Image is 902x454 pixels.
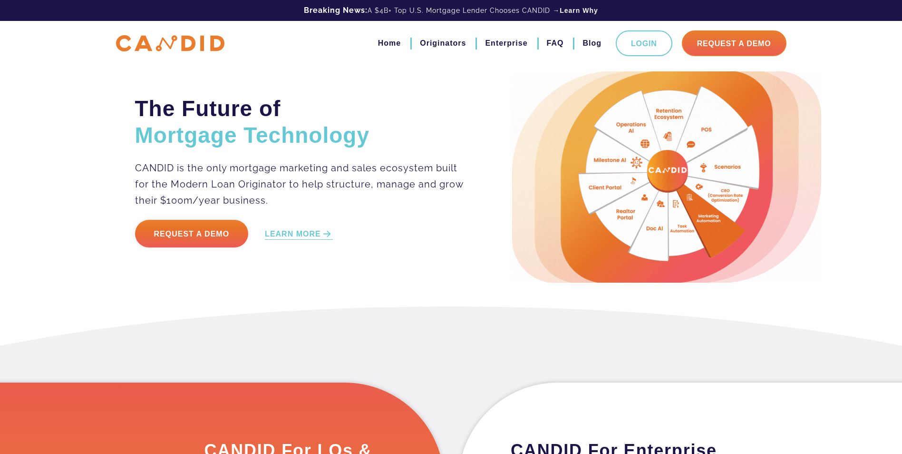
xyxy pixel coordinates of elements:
[135,95,465,148] h2: The Future of
[135,123,370,148] span: Mortgage Technology
[560,6,598,15] a: Learn Why
[378,35,401,51] a: Home
[547,35,564,51] a: FAQ
[682,30,786,56] a: Request A Demo
[616,30,672,56] a: Login
[512,71,821,283] img: Candid Hero Image
[582,35,601,51] a: Blog
[420,35,466,51] a: Originators
[265,229,333,240] a: LEARN MORE
[135,160,465,208] p: CANDID is the only mortgage marketing and sales ecosystem built for the Modern Loan Originator to...
[485,35,527,51] a: Enterprise
[304,6,368,15] b: Breaking News:
[135,220,249,247] a: Request a Demo
[116,35,224,52] img: CANDID APP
